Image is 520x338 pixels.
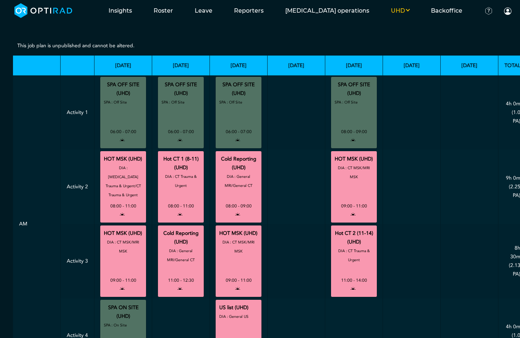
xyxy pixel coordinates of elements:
[106,165,141,198] small: DIA : [MEDICAL_DATA] Trauma & Urgent/CT Trauma & Urgent
[61,224,94,298] td: Activity 3
[349,285,357,292] i: open to allocation
[219,155,258,172] div: Cold Reporting (UHD)
[104,229,142,238] div: HOT MSK (UHD)
[110,202,136,210] div: 08:00 - 11:00
[219,303,248,312] div: US list (UHD)
[152,56,210,75] th: [DATE]
[219,229,257,238] div: HOT MSK (UHD)
[168,202,194,210] div: 08:00 - 11:00
[17,42,135,49] small: This job plan is unpublished and cannot be altered.
[226,276,252,285] div: 09:00 - 11:00
[107,240,139,254] small: DIA : CT MSK/MRI MSK
[61,75,94,150] td: Activity 1
[335,80,373,98] div: SPA OFF SITE (UHD)
[225,174,252,188] small: DIA : General MRI/General CT
[222,240,255,254] small: DIA : CT MSK/MRI MSK
[61,150,94,224] td: Activity 2
[234,211,242,218] i: open to allocation
[338,165,370,180] small: DIA : CT MSK/MRI MSK
[162,229,200,246] div: Cold Reporting (UHD)
[162,100,185,105] small: SPA : Off Site
[341,202,367,210] div: 09:00 - 11:00
[219,80,258,98] div: SPA OFF SITE (UHD)
[341,127,367,136] div: 08:00 - 09:00
[176,285,184,292] i: open to allocation
[162,155,200,172] div: Hot CT 1 (8-11) (UHD)
[341,276,367,285] div: 11:00 - 14:00
[176,137,184,144] i: open to allocation
[118,285,126,292] i: open to allocation
[104,322,127,328] small: SPA : On Site
[349,211,357,218] i: open to allocation
[338,248,370,263] small: DIA : CT Trauma & Urgent
[226,202,252,210] div: 08:00 - 09:00
[168,127,194,136] div: 06:00 - 07:00
[383,56,441,75] th: [DATE]
[165,174,197,188] small: DIA : CT Trauma & Urgent
[380,6,420,15] button: UHD
[118,211,126,218] i: open to allocation
[110,127,136,136] div: 06:00 - 07:00
[210,56,268,75] th: [DATE]
[335,100,358,105] small: SPA : Off Site
[349,137,357,144] i: open to allocation
[219,314,248,319] small: DIA : General US
[219,100,242,105] small: SPA : Off Site
[118,137,126,144] i: open to allocation
[110,276,136,285] div: 09:00 - 11:00
[226,127,252,136] div: 06:00 - 07:00
[168,276,194,285] div: 11:00 - 12:30
[234,285,242,292] i: open to allocation
[104,80,142,98] div: SPA OFF SITE (UHD)
[335,155,373,163] div: HOT MSK (UHD)
[14,3,72,18] img: brand-opti-rad-logos-blue-and-white-d2f68631ba2948856bd03f2d395fb146ddc8fb01b4b6e9315ea85fa773367...
[176,211,184,218] i: open to allocation
[167,248,195,263] small: DIA : General MRI/General CT
[441,56,498,75] th: [DATE]
[17,25,338,38] h2: MSK [PERSON_NAME] Job Plan
[162,80,200,98] div: SPA OFF SITE (UHD)
[234,137,242,144] i: open to allocation
[94,56,152,75] th: [DATE]
[335,229,373,246] div: Hot CT 2 (11-14) (UHD)
[104,155,142,163] div: HOT MSK (UHD)
[268,56,325,75] th: [DATE]
[104,100,127,105] small: SPA : Off Site
[325,56,383,75] th: [DATE]
[104,303,142,321] div: SPA ON SITE (UHD)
